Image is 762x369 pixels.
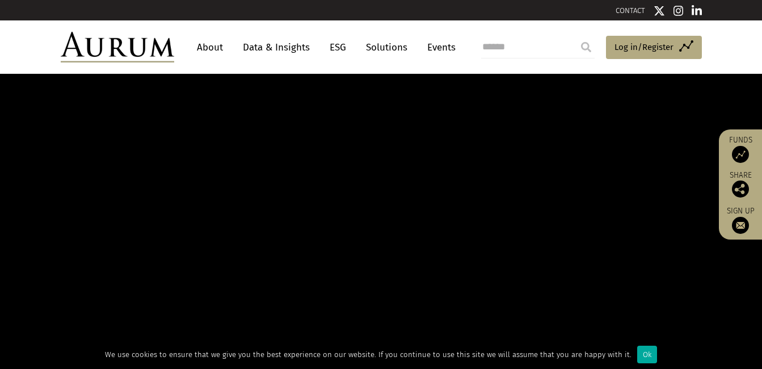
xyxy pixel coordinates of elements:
[616,6,645,15] a: CONTACT
[606,36,702,60] a: Log in/Register
[324,37,352,58] a: ESG
[191,37,229,58] a: About
[692,5,702,16] img: Linkedin icon
[614,40,673,54] span: Log in/Register
[725,135,756,163] a: Funds
[422,37,456,58] a: Events
[725,171,756,198] div: Share
[237,37,315,58] a: Data & Insights
[725,206,756,234] a: Sign up
[673,5,684,16] img: Instagram icon
[61,32,174,62] img: Aurum
[732,181,749,198] img: Share this post
[360,37,413,58] a: Solutions
[575,36,597,58] input: Submit
[732,146,749,163] img: Access Funds
[654,5,665,16] img: Twitter icon
[732,217,749,234] img: Sign up to our newsletter
[637,346,657,363] div: Ok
